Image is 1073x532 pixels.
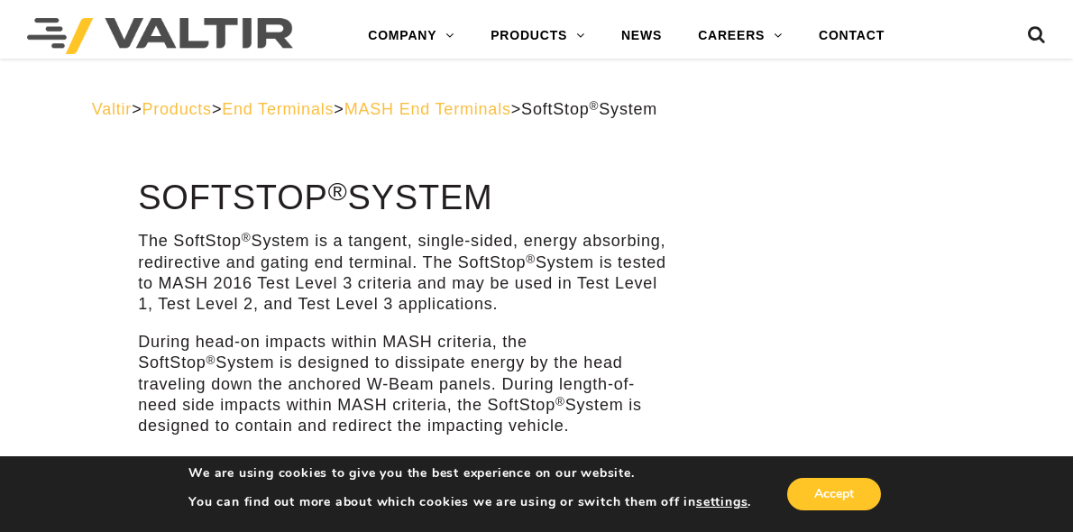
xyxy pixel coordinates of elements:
div: > > > > [92,99,982,120]
p: The SoftStop System is a tangent, single-sided, energy absorbing, redirective and gating end term... [138,231,666,316]
p: You can find out more about which cookies we are using or switch them off in . [188,494,751,510]
h1: SoftStop System [138,179,666,217]
a: MASH End Terminals [344,100,511,118]
sup: ® [328,177,348,206]
sup: ® [242,231,252,244]
a: COMPANY [350,18,472,54]
button: Accept [787,478,881,510]
button: settings [696,494,747,510]
a: NEWS [603,18,680,54]
a: CAREERS [680,18,801,54]
span: SoftStop System [521,100,657,118]
sup: ® [555,395,565,408]
sup: ® [206,353,216,367]
a: CONTACT [801,18,903,54]
a: Valtir [92,100,132,118]
p: During head-on impacts within MASH criteria, the SoftStop System is designed to dissipate energy ... [138,332,666,437]
a: Products [142,100,211,118]
sup: ® [590,99,600,113]
p: We are using cookies to give you the best experience on our website. [188,465,751,482]
a: End Terminals [222,100,334,118]
img: Valtir [27,18,293,54]
a: PRODUCTS [472,18,603,54]
sup: ® [526,252,536,266]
